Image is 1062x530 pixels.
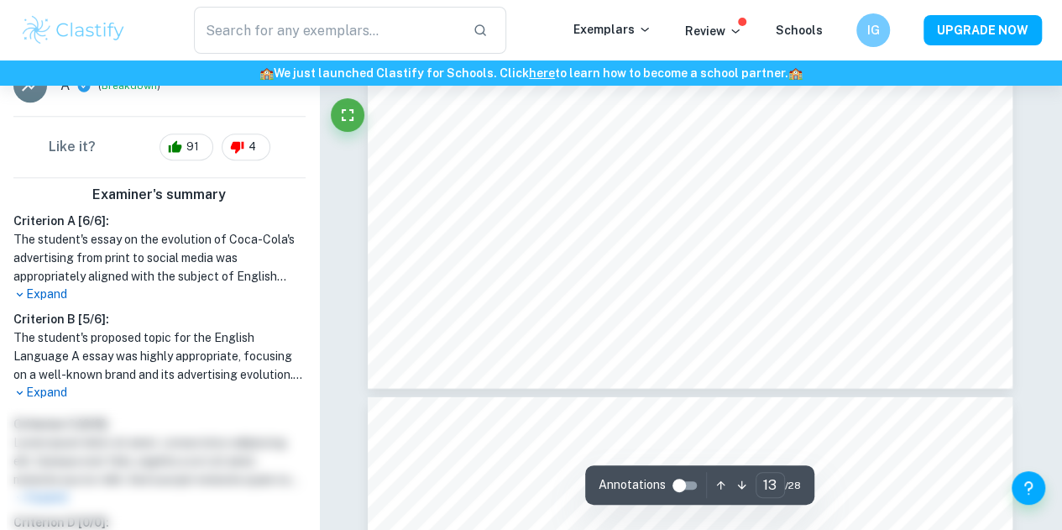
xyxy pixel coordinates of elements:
[259,66,274,80] span: 🏫
[923,15,1042,45] button: UPGRADE NOW
[13,328,306,384] h1: The student's proposed topic for the English Language A essay was highly appropriate, focusing on...
[102,78,157,93] button: Breakdown
[864,21,883,39] h6: IG
[13,310,306,328] h6: Criterion B [ 5 / 6 ]:
[239,139,265,155] span: 4
[685,22,742,40] p: Review
[776,24,823,37] a: Schools
[3,64,1059,82] h6: We just launched Clastify for Schools. Click to learn how to become a school partner.
[222,134,270,160] div: 4
[331,98,364,132] button: Fullscreen
[160,134,213,160] div: 91
[177,139,208,155] span: 91
[13,286,306,303] p: Expand
[20,13,127,47] img: Clastify logo
[13,230,306,286] h1: The student's essay on the evolution of Coca-Cola's advertising from print to social media was ap...
[856,13,890,47] button: IG
[573,20,651,39] p: Exemplars
[599,476,666,494] span: Annotations
[13,212,306,230] h6: Criterion A [ 6 / 6 ]:
[788,66,803,80] span: 🏫
[529,66,555,80] a: here
[785,478,801,493] span: / 28
[1012,471,1045,505] button: Help and Feedback
[49,137,96,157] h6: Like it?
[60,76,70,96] p: A
[194,7,459,54] input: Search for any exemplars...
[7,185,312,205] h6: Examiner's summary
[13,384,306,401] p: Expand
